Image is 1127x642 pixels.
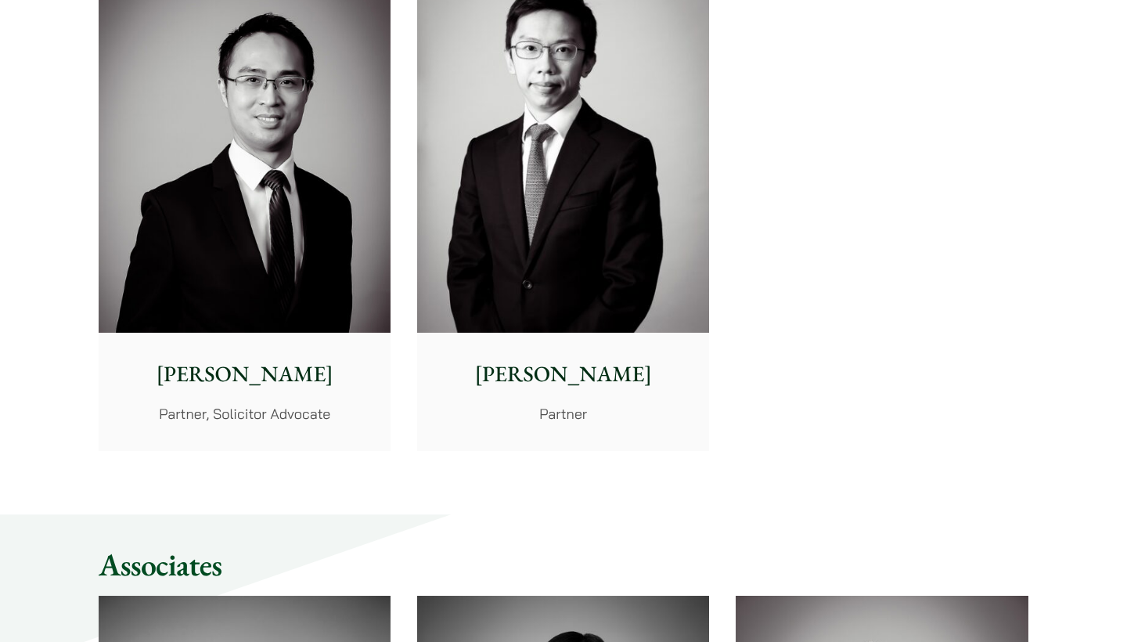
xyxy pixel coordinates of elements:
[430,358,697,391] p: [PERSON_NAME]
[111,358,378,391] p: [PERSON_NAME]
[99,546,1028,583] h2: Associates
[430,403,697,424] p: Partner
[111,403,378,424] p: Partner, Solicitor Advocate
